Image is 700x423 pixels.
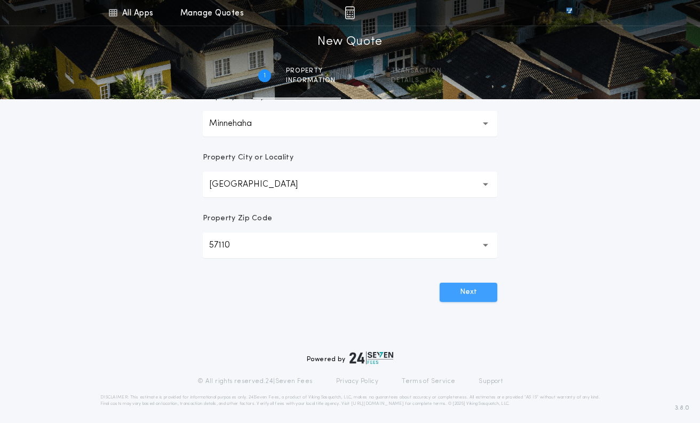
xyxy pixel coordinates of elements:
a: Support [479,377,503,386]
span: information [286,76,336,85]
button: Minnehaha [203,111,497,137]
button: [GEOGRAPHIC_DATA] [203,172,497,197]
p: DISCLAIMER: This estimate is provided for informational purposes only. 24|Seven Fees, a product o... [100,394,600,407]
img: logo [349,352,393,364]
h1: New Quote [317,34,383,51]
a: Terms of Service [402,377,455,386]
h2: 1 [264,71,266,80]
div: Powered by [307,352,393,364]
p: Property Zip Code [203,213,272,224]
img: img [345,6,355,19]
button: 57110 [203,233,497,258]
a: Privacy Policy [336,377,379,386]
p: 57110 [209,239,247,252]
img: vs-icon [547,7,592,18]
span: Property [286,67,336,75]
button: Next [440,283,497,302]
p: [GEOGRAPHIC_DATA] [209,178,315,191]
h2: 2 [368,71,372,80]
a: [URL][DOMAIN_NAME] [351,402,404,406]
p: Minnehaha [209,117,269,130]
span: details [391,76,442,85]
p: © All rights reserved. 24|Seven Fees [197,377,313,386]
p: Property City or Locality [203,153,293,163]
span: Transaction [391,67,442,75]
span: 3.8.0 [675,403,689,413]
